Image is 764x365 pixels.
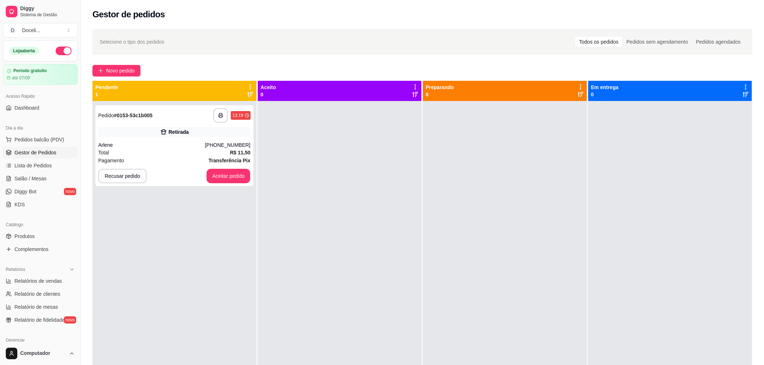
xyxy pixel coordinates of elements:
[692,37,745,47] div: Pedidos agendados
[20,350,66,357] span: Computador
[98,113,114,118] span: Pedido
[14,277,62,285] span: Relatórios de vendas
[3,219,78,230] div: Catálogo
[14,233,35,240] span: Produtos
[232,113,243,118] div: 13:19
[14,175,47,182] span: Salão / Mesas
[114,113,153,118] strong: # 0153-53c1b005
[100,38,164,46] span: Selecione o tipo dos pedidos
[14,149,56,156] span: Gestor de Pedidos
[14,162,52,169] span: Lista de Pedidos
[205,141,250,149] div: [PHONE_NUMBER]
[209,158,251,163] strong: Transferência Pix
[3,147,78,158] a: Gestor de Pedidos
[14,290,60,298] span: Relatório de clientes
[12,75,30,81] article: até 07/09
[3,173,78,184] a: Salão / Mesas
[98,141,205,149] div: Arlene
[3,275,78,287] a: Relatórios de vendas
[14,104,39,111] span: Dashboard
[14,136,64,143] span: Pedidos balcão (PDV)
[3,186,78,197] a: Diggy Botnovo
[3,334,78,346] div: Gerenciar
[20,12,75,18] span: Sistema de Gestão
[591,91,618,98] p: 0
[261,91,276,98] p: 0
[98,68,103,73] span: plus
[6,267,25,272] span: Relatórios
[3,64,78,85] a: Período gratuitoaté 07/09
[14,246,48,253] span: Complementos
[230,150,251,155] strong: R$ 11,50
[169,128,189,136] div: Retirada
[207,169,251,183] button: Aceitar pedido
[13,68,47,74] article: Período gratuito
[261,84,276,91] p: Aceito
[20,5,75,12] span: Diggy
[14,303,58,311] span: Relatório de mesas
[95,91,118,98] p: 1
[3,3,78,20] a: DiggySistema de Gestão
[3,23,78,38] button: Select a team
[14,316,65,324] span: Relatório de fidelidade
[3,199,78,210] a: KDS
[426,91,454,98] p: 0
[14,201,25,208] span: KDS
[9,27,16,34] span: D
[95,84,118,91] p: Pendente
[3,243,78,255] a: Complementos
[426,84,454,91] p: Preparando
[3,301,78,313] a: Relatório de mesas
[92,9,165,20] h2: Gestor de pedidos
[3,91,78,102] div: Acesso Rápido
[22,27,40,34] div: Doceli ...
[3,102,78,114] a: Dashboard
[622,37,692,47] div: Pedidos sem agendamento
[3,160,78,171] a: Lista de Pedidos
[3,122,78,134] div: Dia a dia
[9,47,39,55] div: Loja aberta
[106,67,135,75] span: Novo pedido
[3,230,78,242] a: Produtos
[3,288,78,300] a: Relatório de clientes
[591,84,618,91] p: Em entrega
[3,314,78,326] a: Relatório de fidelidadenovo
[98,157,124,164] span: Pagamento
[92,65,140,76] button: Novo pedido
[98,169,147,183] button: Recusar pedido
[56,47,71,55] button: Alterar Status
[14,188,36,195] span: Diggy Bot
[98,149,109,157] span: Total
[3,345,78,362] button: Computador
[3,134,78,145] button: Pedidos balcão (PDV)
[575,37,622,47] div: Todos os pedidos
